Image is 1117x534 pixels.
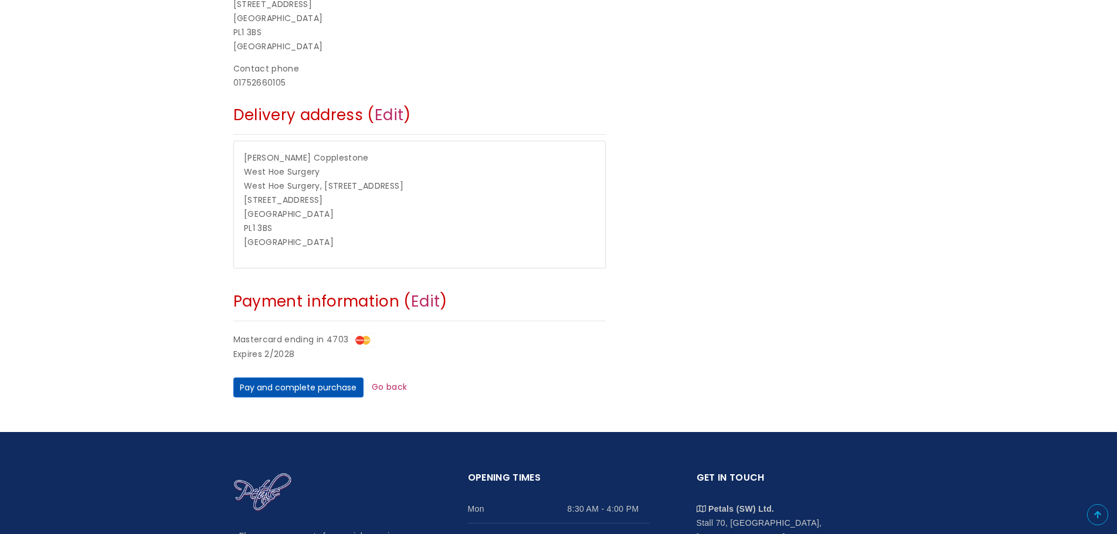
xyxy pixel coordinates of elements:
[233,104,411,125] span: Delivery address ( )
[244,236,334,248] span: [GEOGRAPHIC_DATA]
[697,470,878,493] h2: Get in touch
[411,291,440,312] a: Edit
[233,291,447,312] span: Payment information ( )
[233,12,323,24] span: [GEOGRAPHIC_DATA]
[233,76,606,90] div: 01752660105
[233,333,606,348] div: Mastercard ending in 4703
[244,152,311,164] span: [PERSON_NAME]
[468,493,650,523] li: Mon
[468,470,650,493] h2: Opening Times
[568,502,650,516] span: 8:30 AM - 4:00 PM
[372,381,407,393] a: Go back
[233,62,606,76] div: Contact phone
[233,26,262,38] span: PL1 3BS
[233,472,292,512] img: Home
[244,180,403,192] span: West Hoe Surgery, [STREET_ADDRESS]
[233,348,606,362] div: Expires 2/2028
[244,222,272,234] span: PL1 3BS
[244,208,334,220] span: [GEOGRAPHIC_DATA]
[375,104,403,125] a: Edit
[314,152,369,164] span: Copplestone
[244,166,320,178] span: West Hoe Surgery
[244,194,323,206] span: [STREET_ADDRESS]
[233,377,364,397] button: Pay and complete purchase
[233,40,323,52] span: [GEOGRAPHIC_DATA]
[708,504,774,513] strong: Petals (SW) Ltd.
